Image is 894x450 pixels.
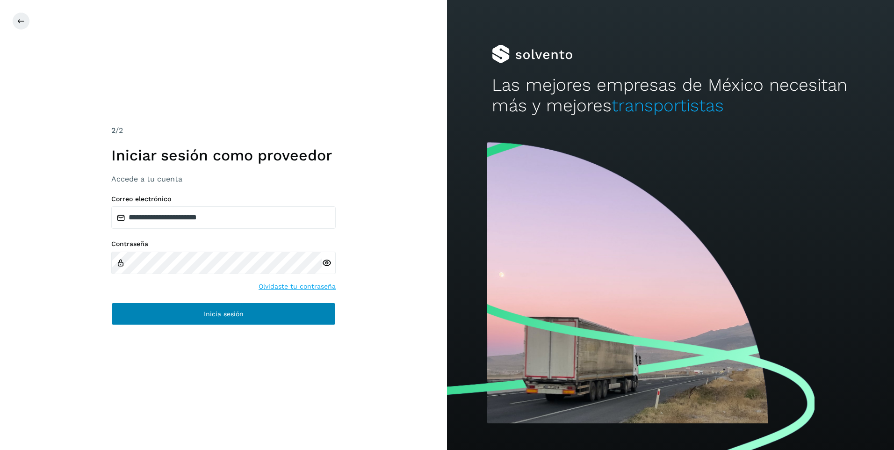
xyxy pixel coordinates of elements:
[111,146,336,164] h1: Iniciar sesión como proveedor
[204,311,244,317] span: Inicia sesión
[492,75,850,116] h2: Las mejores empresas de México necesitan más y mejores
[259,282,336,291] a: Olvidaste tu contraseña
[111,303,336,325] button: Inicia sesión
[111,126,115,135] span: 2
[111,240,336,248] label: Contraseña
[612,95,724,116] span: transportistas
[111,195,336,203] label: Correo electrónico
[111,125,336,136] div: /2
[111,174,336,183] h3: Accede a tu cuenta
